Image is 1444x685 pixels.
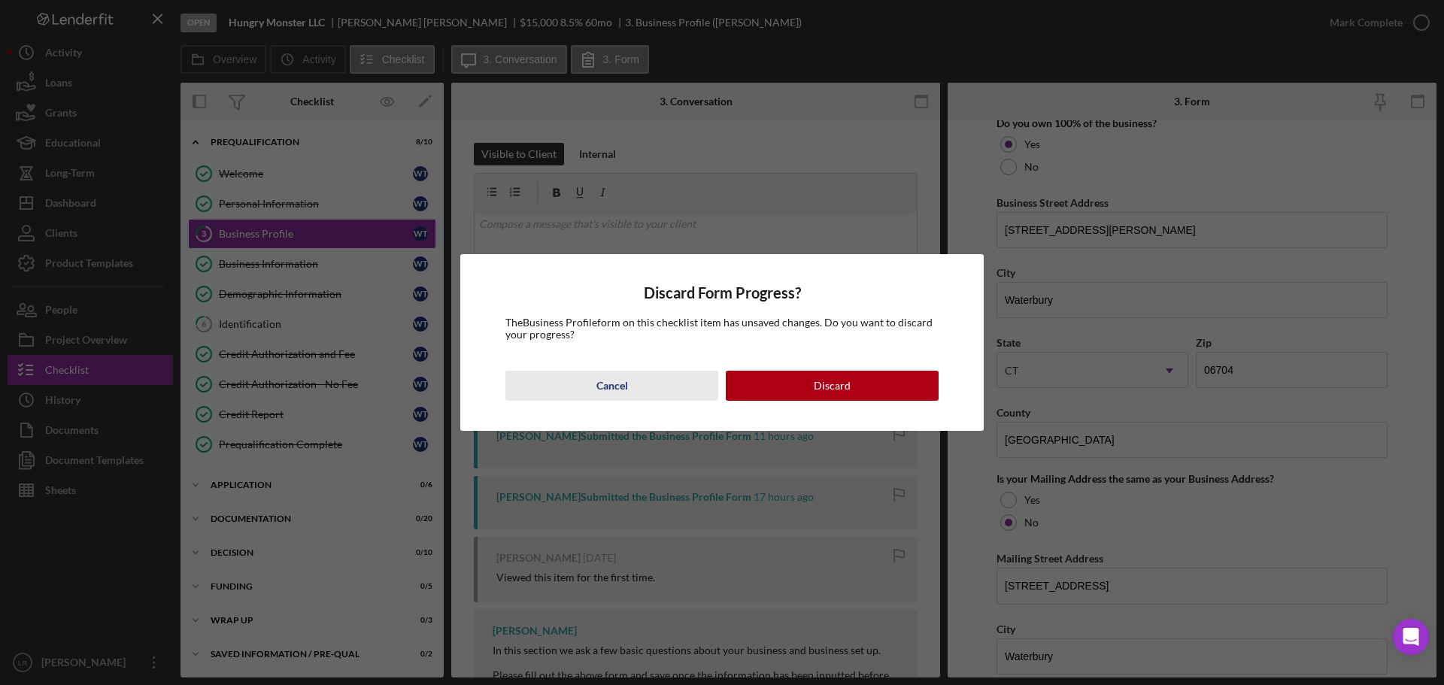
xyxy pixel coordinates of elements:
[596,371,628,401] div: Cancel
[505,284,939,302] h4: Discard Form Progress?
[1393,619,1429,655] div: Open Intercom Messenger
[726,371,939,401] button: Discard
[505,371,718,401] button: Cancel
[505,316,933,341] span: The Business Profile form on this checklist item has unsaved changes. Do you want to discard your...
[814,371,851,401] div: Discard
